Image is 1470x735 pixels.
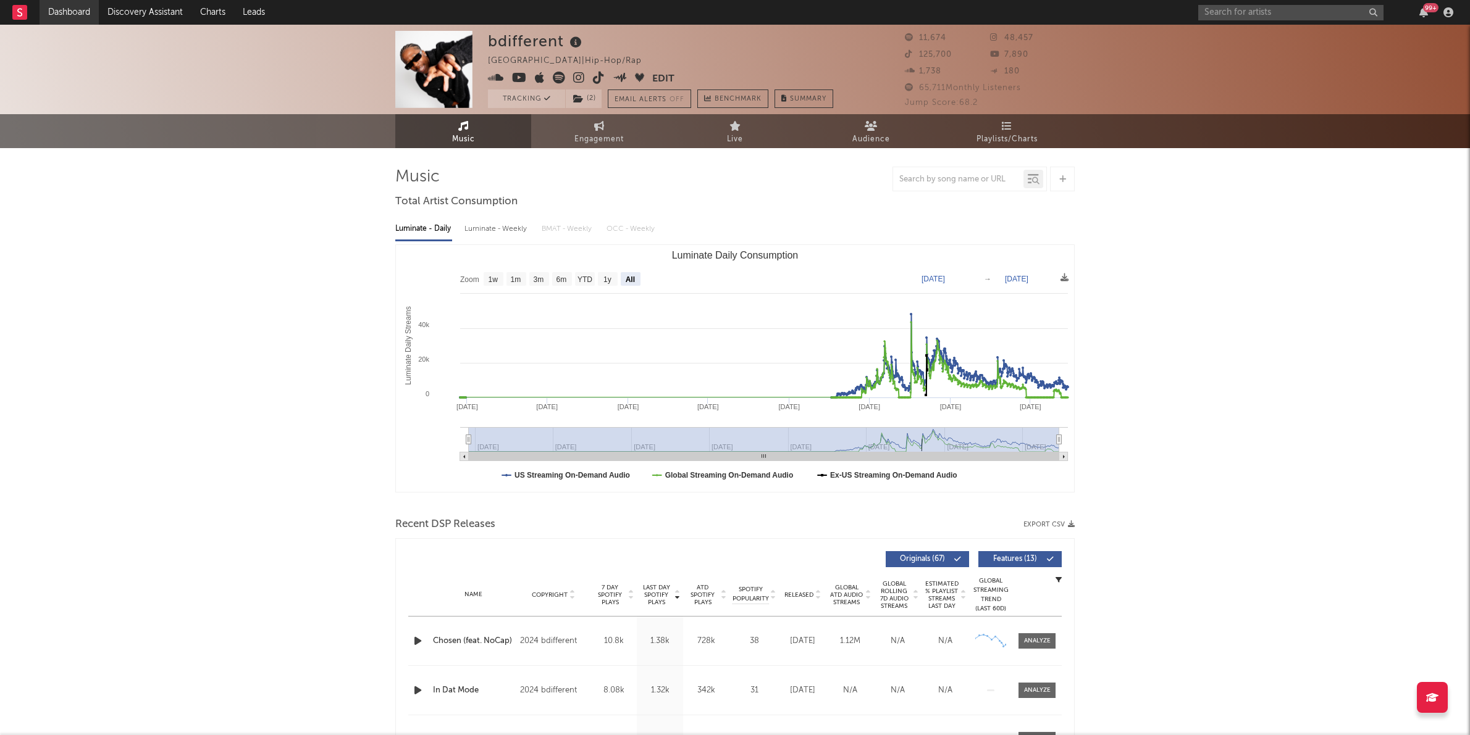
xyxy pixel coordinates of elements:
[536,403,558,410] text: [DATE]
[972,576,1009,613] div: Global Streaming Trend (Last 60D)
[978,551,1062,567] button: Features(13)
[830,471,957,480] text: Ex-US Streaming On-Demand Audio
[790,96,826,102] span: Summary
[531,114,667,148] a: Engagement
[877,635,918,647] div: N/A
[686,684,726,697] div: 342k
[433,635,514,647] a: Chosen (feat. NoCap)
[404,306,413,384] text: Luminate Daily Streams
[1005,275,1028,283] text: [DATE]
[672,250,799,260] text: Luminate Daily Consumption
[894,555,951,563] span: Originals ( 67 )
[715,92,762,107] span: Benchmark
[803,114,939,148] a: Audience
[488,54,656,69] div: [GEOGRAPHIC_DATA] | Hip-Hop/Rap
[829,584,863,606] span: Global ATD Audio Streams
[940,403,962,410] text: [DATE]
[514,471,630,480] text: US Streaming On-Demand Audio
[665,471,794,480] text: Global Streaming On-Demand Audio
[733,635,776,647] div: 38
[686,584,719,606] span: ATD Spotify Plays
[784,591,813,599] span: Released
[626,275,635,284] text: All
[640,635,680,647] div: 1.38k
[488,31,585,51] div: bdifferent
[905,67,941,75] span: 1,738
[608,89,691,108] button: Email AlertsOff
[640,584,673,606] span: Last Day Spotify Plays
[565,89,602,108] span: ( 2 )
[532,591,568,599] span: Copyright
[990,34,1033,42] span: 48,457
[670,96,684,103] em: Off
[556,275,567,284] text: 6m
[1020,403,1041,410] text: [DATE]
[574,132,624,147] span: Engagement
[877,684,918,697] div: N/A
[733,585,769,604] span: Spotify Popularity
[984,275,991,283] text: →
[511,275,521,284] text: 1m
[489,275,498,284] text: 1w
[566,89,602,108] button: (2)
[877,580,911,610] span: Global Rolling 7D Audio Streams
[990,67,1020,75] span: 180
[395,517,495,532] span: Recent DSP Releases
[464,218,529,239] div: Luminate - Weekly
[452,132,475,147] span: Music
[488,89,565,108] button: Tracking
[829,635,871,647] div: 1.12M
[905,84,1021,92] span: 65,711 Monthly Listeners
[697,403,719,410] text: [DATE]
[395,194,518,209] span: Total Artist Consumption
[460,275,479,284] text: Zoom
[925,684,966,697] div: N/A
[594,635,634,647] div: 10.8k
[905,99,978,107] span: Jump Score: 68.2
[782,635,823,647] div: [DATE]
[395,218,452,239] div: Luminate - Daily
[594,584,626,606] span: 7 Day Spotify Plays
[976,132,1038,147] span: Playlists/Charts
[577,275,592,284] text: YTD
[852,132,890,147] span: Audience
[433,590,514,599] div: Name
[922,275,945,283] text: [DATE]
[782,684,823,697] div: [DATE]
[534,275,544,284] text: 3m
[859,403,880,410] text: [DATE]
[778,403,800,410] text: [DATE]
[667,114,803,148] a: Live
[456,403,478,410] text: [DATE]
[925,635,966,647] div: N/A
[686,635,726,647] div: 728k
[603,275,611,284] text: 1y
[418,355,429,363] text: 20k
[426,390,429,397] text: 0
[520,634,587,649] div: 2024 bdifferent
[886,551,969,567] button: Originals(67)
[905,51,952,59] span: 125,700
[893,175,1023,185] input: Search by song name or URL
[1198,5,1384,20] input: Search for artists
[1023,521,1075,528] button: Export CSV
[990,51,1028,59] span: 7,890
[1419,7,1428,17] button: 99+
[395,114,531,148] a: Music
[905,34,946,42] span: 11,674
[939,114,1075,148] a: Playlists/Charts
[640,684,680,697] div: 1.32k
[1423,3,1438,12] div: 99 +
[520,683,587,698] div: 2024 bdifferent
[829,684,871,697] div: N/A
[727,132,743,147] span: Live
[775,89,833,108] button: Summary
[986,555,1043,563] span: Features ( 13 )
[418,321,429,328] text: 40k
[433,684,514,697] a: In Dat Mode
[396,245,1074,492] svg: Luminate Daily Consumption
[652,72,674,87] button: Edit
[925,580,959,610] span: Estimated % Playlist Streams Last Day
